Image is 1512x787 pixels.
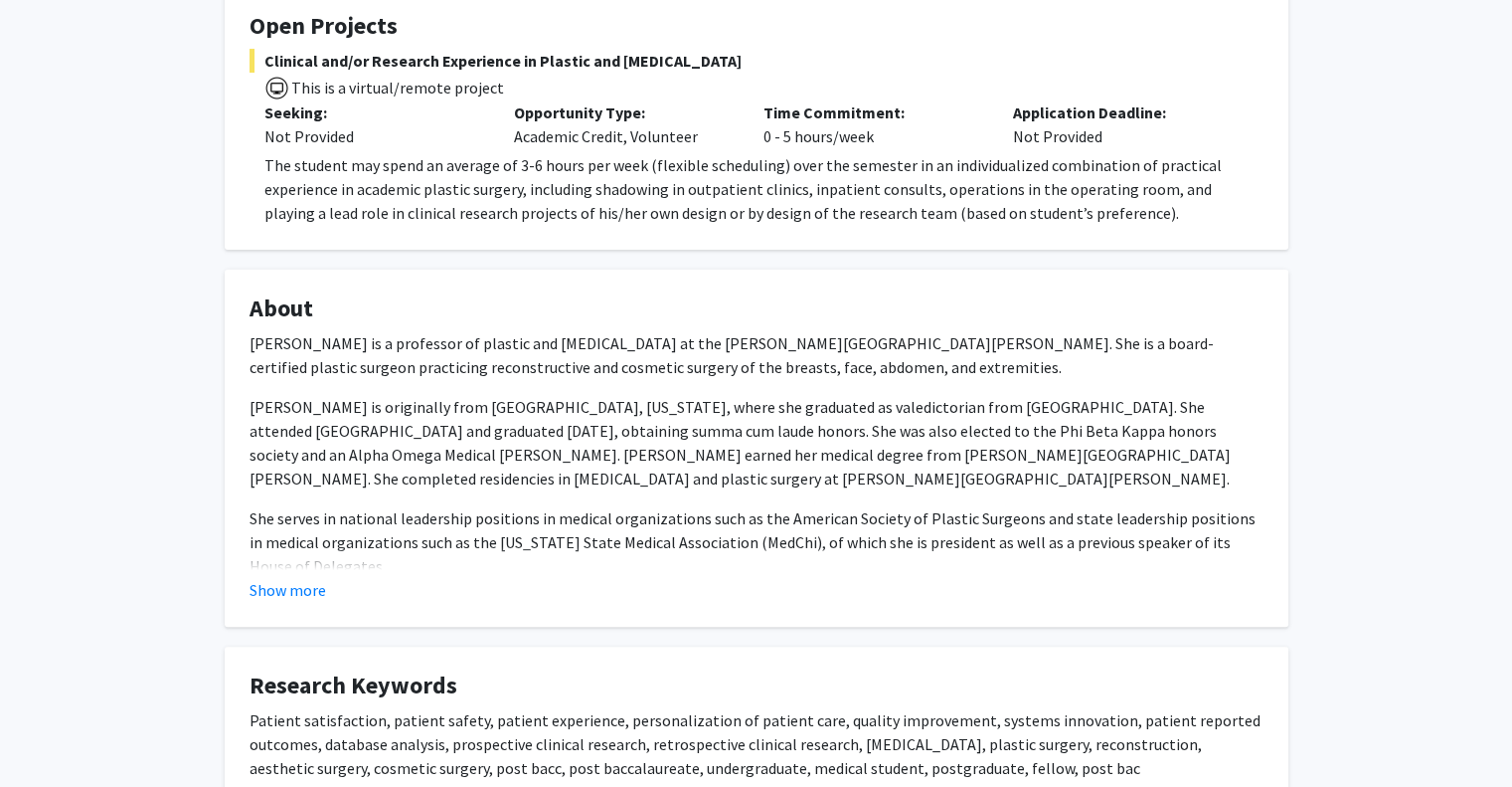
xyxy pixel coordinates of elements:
h4: About [250,295,1263,323]
div: Not Provided [998,100,1248,148]
h4: Research Keywords [250,672,1263,700]
p: Application Deadline: [1013,100,1233,124]
p: Seeking: [264,100,484,124]
span: The student may spend an average of 3-6 hours per week (flexible scheduling) over the semester in... [264,155,1222,223]
p: Opportunity Type: [514,100,734,124]
span: Clinical and/or Research Experience in Plastic and [MEDICAL_DATA] [250,49,1263,73]
span: This is a virtual/remote project [289,78,504,98]
p: Time Commitment: [763,100,983,124]
p: [PERSON_NAME] is a professor of plastic and [MEDICAL_DATA] at the [PERSON_NAME][GEOGRAPHIC_DATA][... [250,331,1263,379]
div: Academic Credit, Volunteer [499,100,749,148]
h4: Open Projects [250,12,1263,41]
p: She serves in national leadership positions in medical organizations such as the American Society... [250,506,1263,578]
div: Not Provided [264,124,484,148]
button: Show more [250,578,326,602]
div: Patient satisfaction, patient safety, patient experience, personalization of patient care, qualit... [250,708,1263,780]
p: [PERSON_NAME] is originally from [GEOGRAPHIC_DATA], [US_STATE], where she graduated as valedictor... [250,395,1263,491]
div: 0 - 5 hours/week [749,100,998,148]
iframe: Chat [15,697,84,772]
